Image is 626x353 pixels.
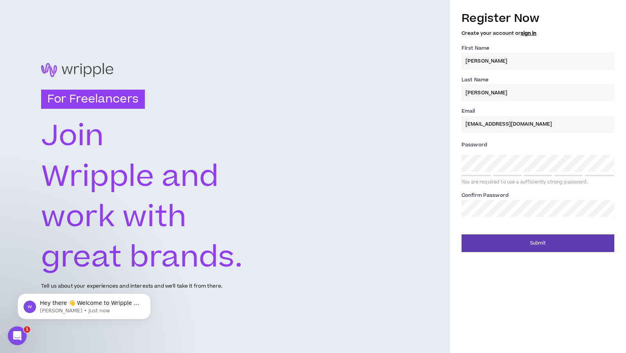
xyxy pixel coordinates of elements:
[462,234,614,252] button: Submit
[6,277,162,332] iframe: Intercom notifications message
[41,90,145,109] h3: For Freelancers
[41,236,243,279] text: great brands.
[462,10,614,27] h3: Register Now
[462,84,614,101] input: Last name
[462,105,475,117] label: Email
[521,30,536,37] a: sign in
[462,42,489,54] label: First Name
[462,179,614,186] div: You are required to use a sufficiently strong password.
[462,189,509,202] label: Confirm Password
[462,31,614,36] h5: Create your account or
[462,116,614,133] input: Enter Email
[41,196,187,238] text: work with
[41,156,219,198] text: Wripple and
[41,115,104,158] text: Join
[8,326,27,345] iframe: Intercom live chat
[462,74,489,86] label: Last Name
[462,141,487,148] span: Password
[24,326,30,333] span: 1
[462,53,614,70] input: First name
